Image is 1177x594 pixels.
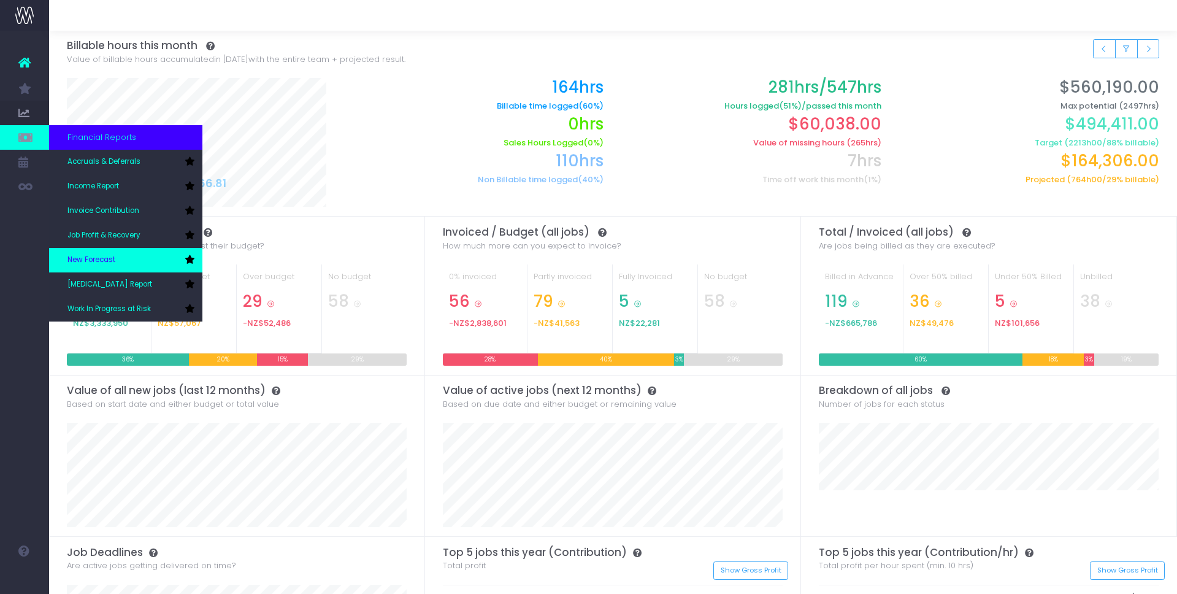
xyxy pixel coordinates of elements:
[214,53,248,66] span: in [DATE]
[825,318,877,328] span: -NZ$665,786
[819,398,945,411] span: Number of jobs for each status
[1080,292,1100,311] span: 38
[1106,138,1116,148] span: 88
[449,271,521,292] div: 0% invoiced
[49,248,202,272] a: New Forecast
[619,318,660,328] span: NZ$22,281
[345,101,604,111] h6: Billable time logged
[345,152,604,171] h2: 110hrs
[443,398,677,411] span: Based on due date and either budget or remaining value
[67,131,136,144] span: Financial Reports
[779,101,802,111] span: (51%)
[449,292,470,311] span: 56
[328,292,349,311] span: 58
[619,271,691,292] div: Fully Invoiced
[443,384,783,396] h3: Value of active jobs (next 12 months)
[995,318,1040,328] span: NZ$101,656
[1080,271,1153,292] div: Unbilled
[243,318,291,328] span: -NZ$52,486
[67,156,140,168] span: Accruals & Deferrals
[704,271,777,292] div: No budget
[900,115,1159,134] h2: $494,411.00
[910,292,930,311] span: 36
[819,353,1023,366] div: 60%
[67,206,139,217] span: Invoice Contribution
[622,152,881,171] h2: 7hrs
[819,384,933,396] span: Breakdown of all jobs
[67,384,407,396] h3: Value of all new jobs (last 12 months)
[49,150,202,174] a: Accruals & Deferrals
[67,353,190,366] div: 36%
[67,279,152,290] span: [MEDICAL_DATA] Report
[257,353,308,366] div: 15%
[622,101,881,111] h6: Hours logged /passed this month
[67,53,405,66] span: Value of billable hours accumulated with the entire team + projected result.
[578,101,604,111] span: (60%)
[328,271,401,292] div: No budget
[704,292,725,311] span: 58
[622,175,881,185] h6: Time off work this month
[1093,39,1159,58] div: Small button group
[67,560,236,572] span: Are active jobs getting delivered on time?
[1094,353,1159,366] div: 19%
[534,271,606,292] div: Partly invoiced
[825,271,897,292] div: Billed in Advance
[67,304,151,315] span: Work In Progress at Risk
[73,318,128,328] span: NZ$3,333,950
[243,292,263,311] span: 29
[49,199,202,223] a: Invoice Contribution
[825,292,848,311] span: 119
[345,138,604,148] h6: Sales Hours Logged
[622,78,881,97] h2: 281hrs/547hrs
[583,138,604,148] span: (0%)
[674,353,684,366] div: 3%
[345,78,604,97] h2: 164hrs
[819,546,1160,558] h3: Top 5 jobs this year (Contribution/hr)
[67,398,279,411] span: Based on start date and either budget or total value
[864,175,881,185] span: (1%)
[534,292,553,311] span: 79
[900,175,1159,185] h6: Projected ( / % billable)
[67,255,115,266] span: New Forecast
[713,561,788,580] button: Show Gross Profit
[900,152,1159,171] h2: $164,306.00
[995,271,1067,292] div: Under 50% Billed
[49,223,202,248] a: Job Profit & Recovery
[67,546,407,558] h3: Job Deadlines
[345,115,604,134] h2: 0hrs
[910,318,954,328] span: NZ$49,476
[443,560,486,572] span: Total profit
[443,353,538,366] div: 28%
[49,272,202,297] a: [MEDICAL_DATA] Report
[15,569,34,588] img: images/default_profile_image.png
[345,175,604,185] h6: Non Billable time logged
[443,240,621,252] span: How much more can you expect to invoice?
[1071,175,1102,185] span: 764h00
[308,353,407,366] div: 29%
[900,101,1159,111] h6: Max potential (2497hrs)
[443,226,589,238] span: Invoiced / Budget (all jobs)
[67,181,119,192] span: Income Report
[995,292,1005,311] span: 5
[1106,175,1116,185] span: 29
[684,353,783,366] div: 29%
[243,271,315,292] div: Over budget
[1090,561,1165,580] button: Show Gross Profit
[819,560,973,572] span: Total profit per hour spent (min. 10 hrs)
[449,318,507,328] span: -NZ$2,838,601
[158,318,201,328] span: NZ$57,067
[900,78,1159,97] h2: $560,190.00
[1022,353,1084,366] div: 18%
[900,138,1159,148] h6: Target ( / % billable)
[622,138,881,148] h6: Value of missing hours (265hrs)
[819,226,954,238] span: Total / Invoiced (all jobs)
[1084,353,1094,366] div: 3%
[443,546,783,558] h3: Top 5 jobs this year (Contribution)
[1068,138,1102,148] span: 2213h00
[49,297,202,322] a: Work In Progress at Risk
[534,318,580,328] span: -NZ$41,563
[619,292,629,311] span: 5
[578,175,604,185] span: (40%)
[189,353,257,366] div: 20%
[538,353,674,366] div: 40%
